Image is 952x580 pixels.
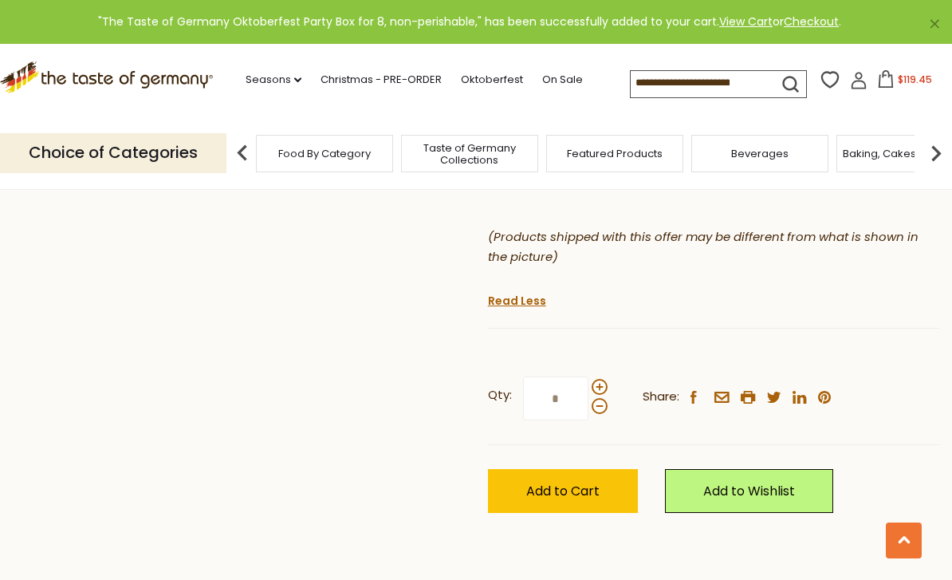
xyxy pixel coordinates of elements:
[643,387,679,407] span: Share:
[488,385,512,405] strong: Qty:
[13,13,926,31] div: "The Taste of Germany Oktoberfest Party Box for 8, non-perishable," has been successfully added t...
[488,469,638,513] button: Add to Cart
[526,482,600,500] span: Add to Cart
[784,14,839,30] a: Checkout
[665,469,833,513] a: Add to Wishlist
[523,377,588,420] input: Qty:
[226,137,258,169] img: previous arrow
[920,137,952,169] img: next arrow
[488,228,919,265] em: (Products shipped with this offer may be different from what is shown in the picture)
[246,71,301,89] a: Seasons
[406,142,533,166] a: Taste of Germany Collections
[898,73,932,86] span: $119.45
[278,148,371,160] a: Food By Category
[321,71,442,89] a: Christmas - PRE-ORDER
[930,19,939,29] a: ×
[567,148,663,160] a: Featured Products
[719,14,773,30] a: View Cart
[871,70,938,94] button: $119.45
[488,293,546,309] a: Read Less
[461,71,523,89] a: Oktoberfest
[731,148,789,160] a: Beverages
[542,71,583,89] a: On Sale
